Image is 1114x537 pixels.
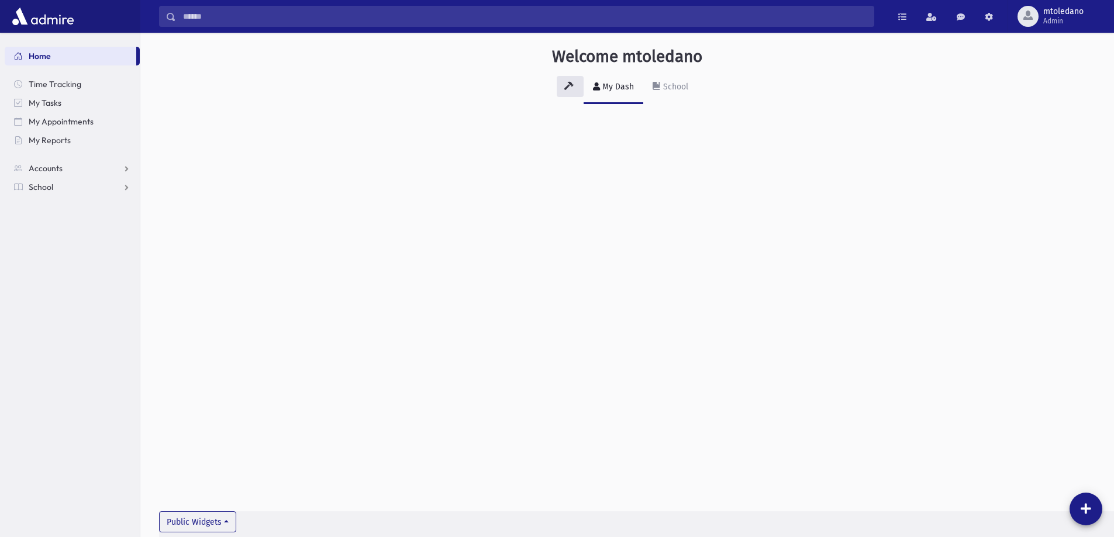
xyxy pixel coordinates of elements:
[176,6,874,27] input: Search
[1043,7,1084,16] span: mtoledano
[5,159,140,178] a: Accounts
[600,82,634,92] div: My Dash
[5,112,140,131] a: My Appointments
[5,47,136,65] a: Home
[643,71,698,104] a: School
[29,79,81,89] span: Time Tracking
[584,71,643,104] a: My Dash
[29,163,63,174] span: Accounts
[5,178,140,196] a: School
[29,116,94,127] span: My Appointments
[29,98,61,108] span: My Tasks
[29,51,51,61] span: Home
[159,511,236,532] button: Public Widgets
[29,182,53,192] span: School
[9,5,77,28] img: AdmirePro
[5,75,140,93] a: Time Tracking
[1043,16,1084,26] span: Admin
[5,131,140,150] a: My Reports
[5,93,140,112] a: My Tasks
[552,47,702,67] h3: Welcome mtoledano
[661,82,688,92] div: School
[29,135,71,145] span: My Reports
